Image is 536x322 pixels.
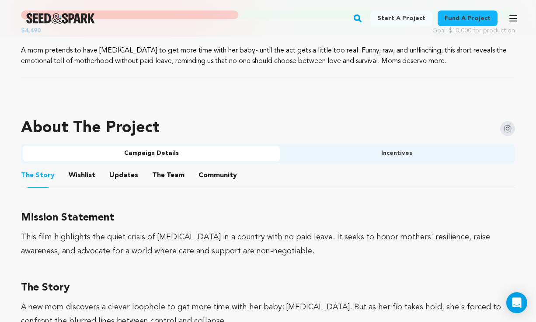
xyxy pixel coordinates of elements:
button: Campaign Details [23,146,280,161]
h3: Mission Statement [21,209,515,227]
div: Open Intercom Messenger [506,292,527,313]
h1: About The Project [21,119,160,137]
span: Wishlist [69,170,95,181]
a: Fund a project [438,10,498,26]
span: Updates [109,170,138,181]
span: The [152,170,165,181]
img: Seed&Spark Instagram Icon [500,121,515,136]
span: Community [198,170,237,181]
img: Seed&Spark Logo Dark Mode [26,13,95,24]
span: The [21,170,34,181]
a: Start a project [370,10,432,26]
span: Team [152,170,184,181]
a: Seed&Spark Homepage [26,13,95,24]
div: This film highlights the quiet crisis of [MEDICAL_DATA] in a country with no paid leave. It seeks... [21,230,515,258]
h3: The Story [21,279,515,297]
span: Story [21,170,55,181]
p: A mom pretends to have [MEDICAL_DATA] to get more time with her baby- until the act gets a little... [21,45,515,66]
button: Incentives [280,146,513,161]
